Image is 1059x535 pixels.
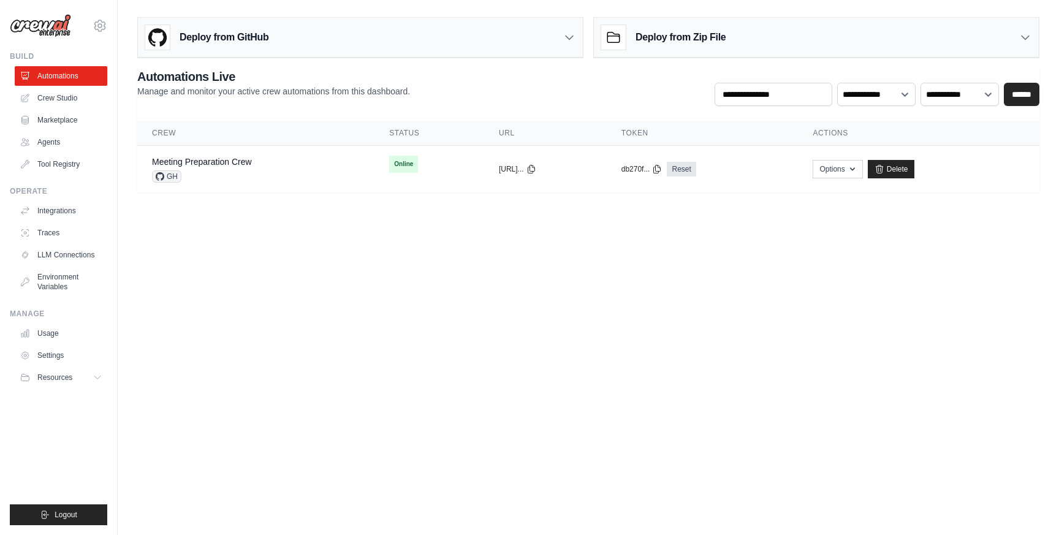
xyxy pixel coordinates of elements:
a: Settings [15,346,107,365]
button: Logout [10,504,107,525]
a: Agents [15,132,107,152]
img: Logo [10,14,71,37]
span: GH [152,170,181,183]
span: Online [389,156,418,173]
a: Automations [15,66,107,86]
a: Tool Registry [15,154,107,174]
a: Marketplace [15,110,107,130]
h2: Automations Live [137,68,410,85]
a: Environment Variables [15,267,107,297]
img: GitHub Logo [145,25,170,50]
a: Meeting Preparation Crew [152,157,252,167]
a: Crew Studio [15,88,107,108]
div: Manage [10,309,107,319]
a: Usage [15,324,107,343]
a: Traces [15,223,107,243]
h3: Deploy from Zip File [636,30,726,45]
th: Crew [137,121,374,146]
h3: Deploy from GitHub [180,30,268,45]
button: Resources [15,368,107,387]
div: Operate [10,186,107,196]
div: Build [10,51,107,61]
button: db270f... [621,164,662,174]
th: Status [374,121,484,146]
th: URL [484,121,607,146]
a: Integrations [15,201,107,221]
a: Reset [667,162,696,176]
a: Delete [868,160,915,178]
p: Manage and monitor your active crew automations from this dashboard. [137,85,410,97]
a: LLM Connections [15,245,107,265]
span: Resources [37,373,72,382]
button: Options [813,160,862,178]
th: Actions [798,121,1039,146]
th: Token [607,121,799,146]
span: Logout [55,510,77,520]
